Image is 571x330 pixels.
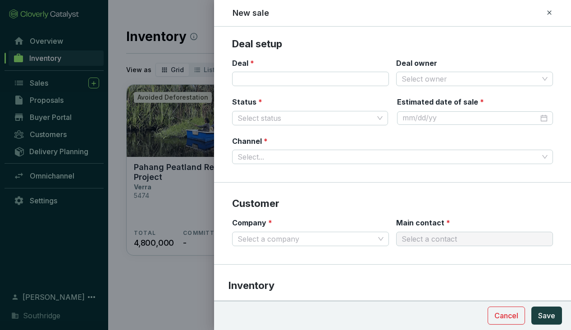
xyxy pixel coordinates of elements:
span: Unit price (USD) [398,299,449,308]
label: Channel [232,136,268,146]
p: Batch [228,299,337,308]
p: Units [340,299,394,308]
label: Deal owner [396,58,437,68]
label: Main contact [396,218,450,228]
input: mm/dd/yy [402,113,539,123]
p: Customer [232,197,553,211]
p: Inventory [228,279,557,293]
p: Deal setup [232,37,553,51]
label: Estimated date of sale [397,97,484,107]
h2: New sale [233,7,269,19]
label: Deal [232,58,254,68]
label: Company [232,218,272,228]
span: Total (USD) [456,299,492,308]
button: Cancel [488,307,525,325]
label: Status [232,97,262,107]
button: Save [531,307,562,325]
span: Cancel [494,310,518,321]
span: Save [538,310,555,321]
